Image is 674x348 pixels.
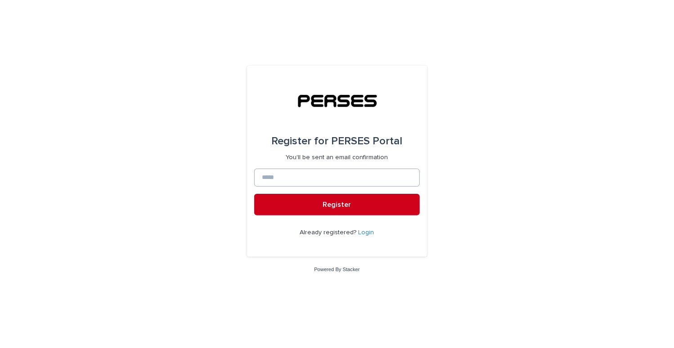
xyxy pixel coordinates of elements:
[288,87,386,114] img: tSkXltGzRgGXHrgo7SoP
[323,201,351,208] span: Register
[254,194,420,215] button: Register
[286,154,388,161] p: You'll be sent an email confirmation
[272,129,403,154] div: PERSES Portal
[314,267,359,272] a: Powered By Stacker
[300,229,359,236] span: Already registered?
[359,229,374,236] a: Login
[272,136,329,147] span: Register for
